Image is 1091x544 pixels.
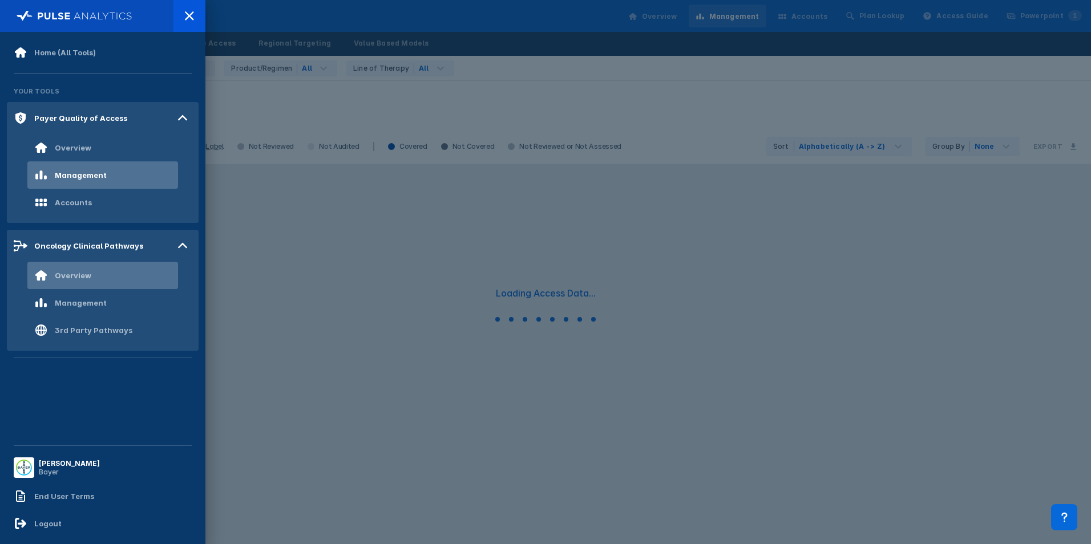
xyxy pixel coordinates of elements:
[1051,504,1077,530] div: Contact Support
[7,262,199,289] a: Overview
[7,39,199,66] a: Home (All Tools)
[17,8,132,24] img: pulse-logo-full-white.svg
[34,241,143,250] div: Oncology Clinical Pathways
[55,198,92,207] div: Accounts
[7,80,199,102] div: Your Tools
[55,143,91,152] div: Overview
[7,161,199,189] a: Management
[39,459,100,468] div: [PERSON_NAME]
[7,289,199,316] a: Management
[34,48,96,57] div: Home (All Tools)
[55,170,107,180] div: Management
[39,468,100,476] div: Bayer
[34,113,127,123] div: Payer Quality of Access
[7,134,199,161] a: Overview
[16,460,32,476] img: menu button
[7,482,199,510] a: End User Terms
[34,519,62,528] div: Logout
[34,492,94,501] div: End User Terms
[7,189,199,216] a: Accounts
[7,316,199,344] a: 3rd Party Pathways
[55,298,107,307] div: Management
[55,326,132,335] div: 3rd Party Pathways
[55,271,91,280] div: Overview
